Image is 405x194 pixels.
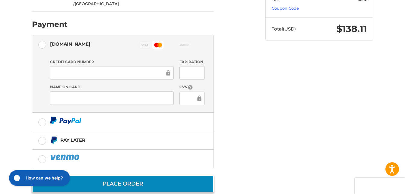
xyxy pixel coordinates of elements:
img: PayPal icon [50,117,81,124]
label: Expiration [179,59,204,65]
img: Pay Later icon [50,136,58,144]
iframe: Gorgias live chat messenger [6,168,72,188]
h2: Payment [32,20,68,29]
label: Name on Card [50,84,174,90]
div: [DOMAIN_NAME] [50,39,90,49]
a: Coupon Code [272,6,299,11]
span: $138.11 [337,23,367,34]
span: [GEOGRAPHIC_DATA] [75,1,119,6]
div: Pay Later [60,135,85,145]
span: Total (USD) [272,26,296,32]
label: Credit Card Number [50,59,174,65]
button: Place Order [32,175,214,192]
img: PayPal icon [50,154,81,161]
label: CVV [179,84,204,90]
iframe: Google Customer Reviews [355,178,405,194]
